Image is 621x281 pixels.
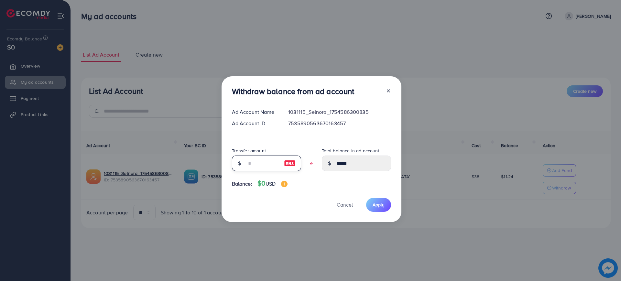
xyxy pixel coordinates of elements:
div: Ad Account ID [227,120,283,127]
h3: Withdraw balance from ad account [232,87,354,96]
label: Total balance in ad account [322,147,379,154]
span: Balance: [232,180,252,188]
img: image [284,159,296,167]
h4: $0 [257,179,288,188]
span: Cancel [337,201,353,208]
span: USD [266,180,276,187]
div: Ad Account Name [227,108,283,116]
div: 1031115_Selnora_1754586300835 [283,108,396,116]
button: Cancel [329,198,361,212]
div: 7535890563670163457 [283,120,396,127]
img: image [281,181,288,187]
span: Apply [373,201,385,208]
label: Transfer amount [232,147,266,154]
button: Apply [366,198,391,212]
